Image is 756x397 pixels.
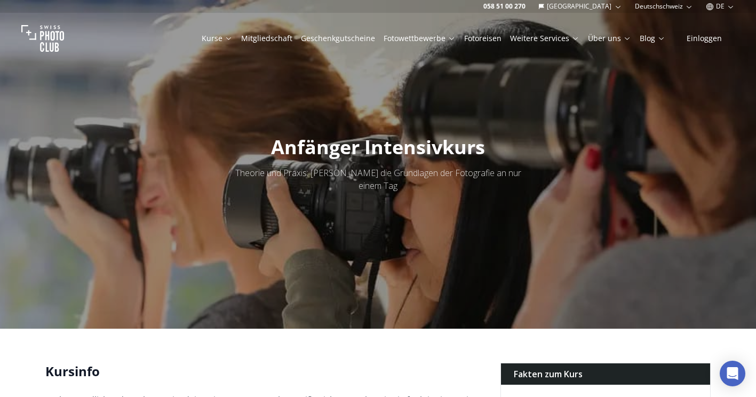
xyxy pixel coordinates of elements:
[379,31,460,46] button: Fotowettbewerbe
[510,33,579,44] a: Weitere Services
[483,2,526,11] a: 058 51 00 270
[197,31,237,46] button: Kurse
[635,31,670,46] button: Blog
[501,363,711,385] div: Fakten zum Kurs
[297,31,379,46] button: Geschenkgutscheine
[21,17,64,60] img: Swiss photo club
[720,361,745,386] div: Open Intercom Messenger
[588,33,631,44] a: Über uns
[271,134,485,160] span: Anfänger Intensivkurs
[464,33,502,44] a: Fotoreisen
[235,167,521,192] span: Theorie und Praxis: [PERSON_NAME] die Grundlagen der Fotografie an nur einem Tag
[301,33,375,44] a: Geschenkgutscheine
[45,363,483,380] h2: Kursinfo
[384,33,456,44] a: Fotowettbewerbe
[584,31,635,46] button: Über uns
[506,31,584,46] button: Weitere Services
[241,33,292,44] a: Mitgliedschaft
[640,33,665,44] a: Blog
[460,31,506,46] button: Fotoreisen
[674,31,735,46] button: Einloggen
[237,31,297,46] button: Mitgliedschaft
[202,33,233,44] a: Kurse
